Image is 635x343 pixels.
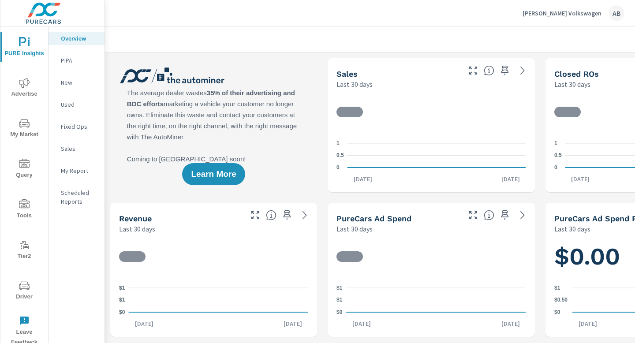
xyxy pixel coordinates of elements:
[554,69,599,78] h5: Closed ROs
[119,309,125,315] text: $0
[119,297,125,303] text: $1
[336,153,344,159] text: 0.5
[572,319,603,328] p: [DATE]
[554,297,568,303] text: $0.50
[248,208,262,222] button: Make Fullscreen
[119,214,152,223] h5: Revenue
[336,309,343,315] text: $0
[49,32,105,45] div: Overview
[129,319,160,328] p: [DATE]
[61,188,97,206] p: Scheduled Reports
[277,319,308,328] p: [DATE]
[49,142,105,155] div: Sales
[3,78,45,99] span: Advertise
[515,208,530,222] a: See more details in report
[3,159,45,180] span: Query
[466,63,480,78] button: Make Fullscreen
[495,319,526,328] p: [DATE]
[336,224,373,234] p: Last 30 days
[49,54,105,67] div: PIPA
[49,120,105,133] div: Fixed Ops
[554,79,590,89] p: Last 30 days
[336,69,358,78] h5: Sales
[298,208,312,222] a: See more details in report
[336,140,340,146] text: 1
[498,63,512,78] span: Save this to your personalized report
[466,208,480,222] button: Make Fullscreen
[554,285,560,291] text: $1
[554,224,590,234] p: Last 30 days
[3,199,45,221] span: Tools
[565,175,596,183] p: [DATE]
[61,122,97,131] p: Fixed Ops
[61,34,97,43] p: Overview
[523,9,601,17] p: [PERSON_NAME] Volkswagen
[3,118,45,140] span: My Market
[3,37,45,59] span: PURE Insights
[61,56,97,65] p: PIPA
[336,214,411,223] h5: PureCars Ad Spend
[61,144,97,153] p: Sales
[49,164,105,177] div: My Report
[554,140,557,146] text: 1
[347,175,378,183] p: [DATE]
[554,153,562,159] text: 0.5
[61,166,97,175] p: My Report
[336,79,373,89] p: Last 30 days
[498,208,512,222] span: Save this to your personalized report
[3,240,45,261] span: Tier2
[49,98,105,111] div: Used
[609,5,624,21] div: AB
[61,100,97,109] p: Used
[336,285,343,291] text: $1
[182,163,245,185] button: Learn More
[119,285,125,291] text: $1
[336,297,343,303] text: $1
[61,78,97,87] p: New
[554,309,560,315] text: $0
[3,280,45,302] span: Driver
[515,63,530,78] a: See more details in report
[119,224,155,234] p: Last 30 days
[336,164,340,171] text: 0
[49,186,105,208] div: Scheduled Reports
[495,175,526,183] p: [DATE]
[484,210,494,220] span: Total cost of media for all PureCars channels for the selected dealership group over the selected...
[484,65,494,76] span: Number of vehicles sold by the dealership over the selected date range. [Source: This data is sou...
[554,164,557,171] text: 0
[191,170,236,178] span: Learn More
[49,76,105,89] div: New
[266,210,276,220] span: Total sales revenue over the selected date range. [Source: This data is sourced from the dealer’s...
[346,319,377,328] p: [DATE]
[280,208,294,222] span: Save this to your personalized report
